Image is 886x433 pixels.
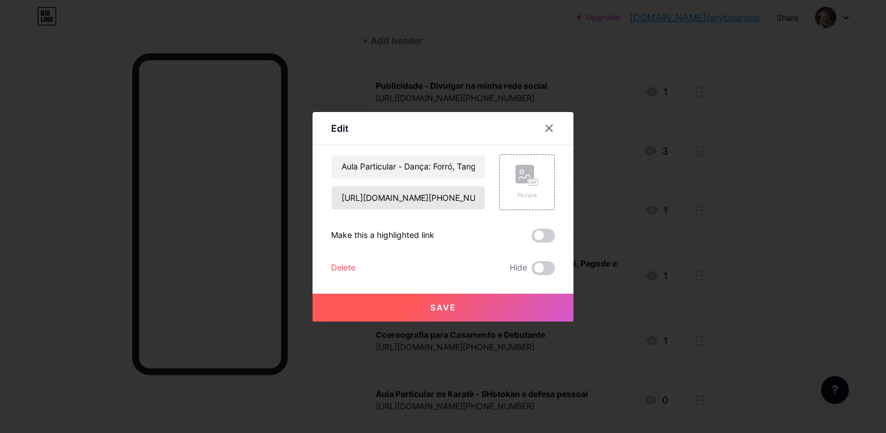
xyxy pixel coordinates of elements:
[331,229,434,243] div: Make this a highlighted link
[430,302,456,312] span: Save
[332,155,485,178] input: Title
[331,261,355,275] div: Delete
[332,186,485,210] input: URL
[331,121,348,135] div: Edit
[313,294,573,322] button: Save
[515,191,539,200] div: Picture
[510,261,527,275] span: Hide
